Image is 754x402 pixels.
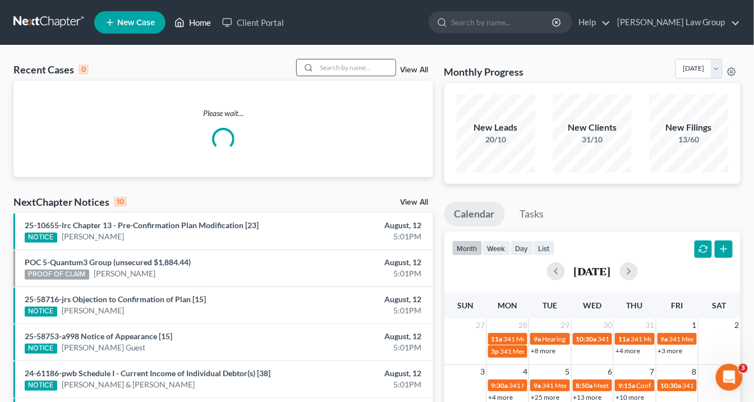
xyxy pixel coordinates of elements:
a: Home [169,12,217,33]
span: Sun [457,301,473,310]
input: Search by name... [451,12,554,33]
div: August, 12 [297,294,422,305]
span: Thu [627,301,643,310]
a: +4 more [615,346,640,355]
input: Search by name... [317,59,396,76]
div: 5:01PM [297,342,422,353]
h3: Monthly Progress [444,65,524,78]
span: 11a [491,335,503,343]
span: 341 Meeting for [PERSON_NAME] [542,381,643,390]
a: 25-58716-jrs Objection to Confirmation of Plan [15] [25,294,206,304]
span: 9:30a [491,381,508,390]
span: Sat [712,301,727,310]
span: 341 Meeting for [PERSON_NAME] & [PERSON_NAME] [500,347,661,355]
div: 20/10 [457,134,535,145]
span: 2 [734,318,741,332]
div: 5:01PM [297,268,422,279]
span: 9a [661,335,668,343]
div: 31/10 [553,134,632,145]
a: [PERSON_NAME] [62,231,124,242]
span: Fri [671,301,683,310]
a: [PERSON_NAME] Guest [62,342,146,353]
div: 5:01PM [297,379,422,390]
div: 0 [79,64,89,75]
div: August, 12 [297,331,422,342]
a: +8 more [531,346,555,355]
span: 29 [560,318,571,332]
span: 3 [480,365,486,378]
span: 30 [602,318,613,332]
a: 25-58753-a998 Notice of Appearance [15] [25,331,172,341]
span: 3p [491,347,499,355]
a: [PERSON_NAME] Law Group [612,12,740,33]
div: 13/60 [650,134,728,145]
iframe: Intercom live chat [716,364,743,391]
span: 9a [534,335,541,343]
span: 5 [564,365,571,378]
div: August, 12 [297,368,422,379]
a: +10 more [615,393,644,401]
a: +3 more [658,346,683,355]
a: +4 more [489,393,513,401]
div: August, 12 [297,220,422,231]
div: NOTICE [25,344,57,354]
div: NextChapter Notices [13,195,127,209]
span: 28 [517,318,528,332]
div: New Filings [650,121,728,134]
span: 31 [645,318,656,332]
div: New Leads [457,121,535,134]
span: Wed [583,301,601,310]
div: NOTICE [25,381,57,391]
div: NOTICE [25,307,57,317]
a: View All [401,66,429,74]
div: 5:01PM [297,305,422,316]
a: [PERSON_NAME] & [PERSON_NAME] [62,379,195,390]
div: NOTICE [25,233,57,243]
span: 4 [522,365,528,378]
a: 25-10655-lrc Chapter 13 - Pre-Confirmation Plan Modification [23] [25,220,259,230]
h2: [DATE] [574,265,611,277]
div: Recent Cases [13,63,89,76]
a: [PERSON_NAME] [94,268,156,279]
button: day [511,241,534,256]
span: 6 [606,365,613,378]
span: Meeting for [PERSON_NAME] [594,381,682,390]
div: 10 [114,197,127,207]
span: 10:30a [661,381,682,390]
span: 341 Meeting for [PERSON_NAME] [504,335,605,343]
p: Please wait... [13,108,433,119]
span: Hearing for [PERSON_NAME] [542,335,629,343]
div: August, 12 [297,257,422,268]
a: View All [401,198,429,206]
span: Tue [542,301,557,310]
span: 341 Meeting for [PERSON_NAME] [509,381,610,390]
span: 11a [618,335,629,343]
a: [PERSON_NAME] [62,305,124,316]
a: Client Portal [217,12,289,33]
span: New Case [117,19,155,27]
button: list [534,241,555,256]
div: PROOF OF CLAIM [25,270,89,280]
span: 8 [691,365,698,378]
a: Tasks [510,202,554,227]
span: Mon [498,301,517,310]
span: 8:50a [576,381,593,390]
span: 3 [739,364,748,373]
button: week [482,241,511,256]
span: 10:30a [576,335,597,343]
a: Help [573,12,610,33]
a: Calendar [444,202,505,227]
span: 9a [534,381,541,390]
span: 1 [691,318,698,332]
span: 7 [649,365,656,378]
a: +25 more [531,393,559,401]
div: 5:01PM [297,231,422,242]
button: month [452,241,482,256]
span: 9:15a [618,381,635,390]
a: +13 more [573,393,602,401]
a: POC 5-Quantum3 Group (unsecured $1,884.44) [25,257,191,267]
span: 27 [475,318,486,332]
div: New Clients [553,121,632,134]
a: 24-61186-pwb Schedule I - Current Income of Individual Debtor(s) [38] [25,368,270,378]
